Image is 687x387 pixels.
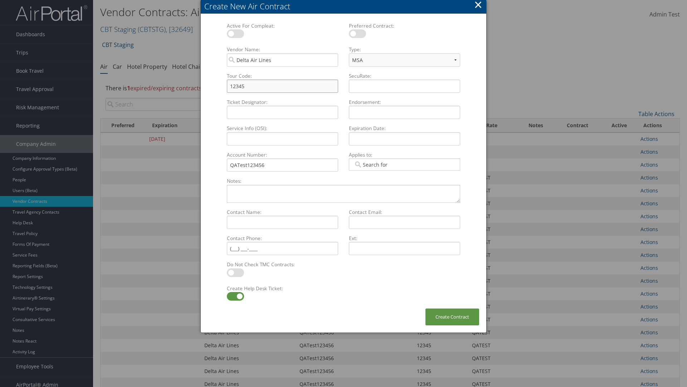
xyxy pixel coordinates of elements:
input: Account Number: [227,158,338,172]
input: Endorsement: [349,106,460,119]
label: Type: [346,46,463,53]
select: Type: [349,53,460,67]
input: Tour Code: [227,80,338,93]
input: Contact Phone: [227,242,338,255]
label: Endorsement: [346,99,463,106]
input: Expiration Date: [349,132,460,145]
label: Expiration Date: [346,125,463,132]
label: Service Info (OSI): [224,125,341,132]
input: SecuRate: [349,80,460,93]
input: Applies to: [354,161,394,168]
input: Ticket Designator: [227,106,338,119]
label: Tour Code: [224,72,341,80]
input: Contact Name: [227,216,338,229]
label: Vendor Name: [224,46,341,53]
label: Do Not Check TMC Contracts: [224,261,341,268]
label: Ticket Designator: [224,99,341,106]
label: Contact Name: [224,209,341,216]
label: Account Number: [224,151,341,158]
textarea: Notes: [227,185,460,203]
label: Contact Email: [346,209,463,216]
input: Ext: [349,242,460,255]
label: SecuRate: [346,72,463,80]
input: Contact Email: [349,216,460,229]
label: Active For Compleat: [224,22,341,29]
label: Preferred Contract: [346,22,463,29]
div: Create New Air Contract [204,1,486,12]
label: Ext: [346,235,463,242]
label: Create Help Desk Ticket: [224,285,341,292]
input: Vendor Name: [227,53,338,67]
label: Contact Phone: [224,235,341,242]
input: Service Info (OSI): [227,132,338,145]
button: Create Contract [425,309,479,325]
label: Notes: [224,177,463,185]
label: Applies to: [346,151,463,158]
